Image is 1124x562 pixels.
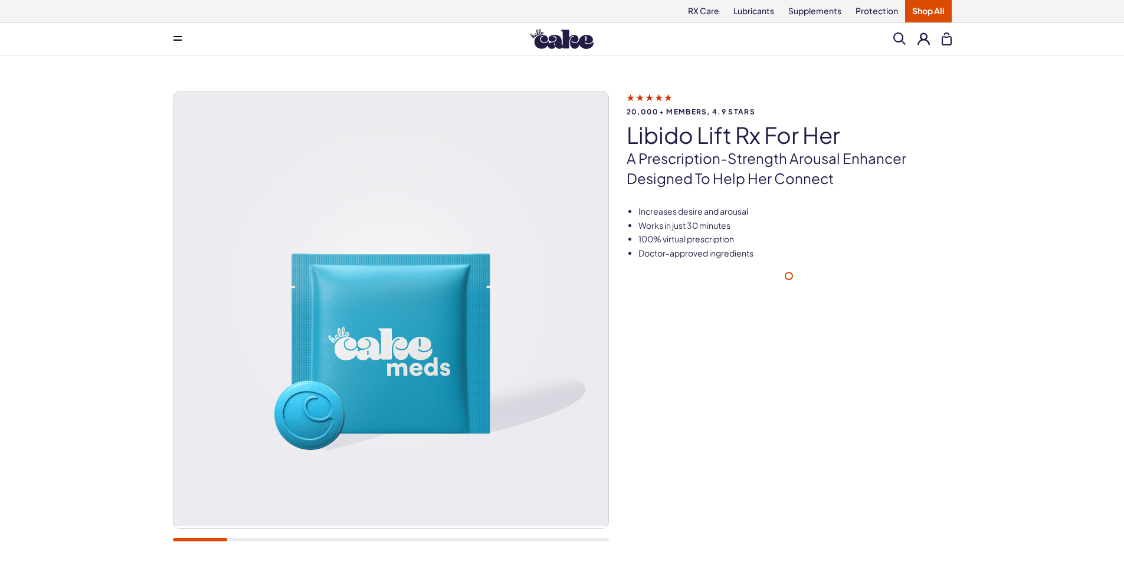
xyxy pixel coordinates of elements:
[638,248,952,259] li: Doctor-approved ingredients
[627,108,952,116] span: 20,000+ members, 4.9 stars
[627,123,952,147] h1: Libido Lift Rx For Her
[627,149,952,188] p: A prescription-strength arousal enhancer designed to help her connect
[638,206,952,218] li: Increases desire and arousal
[638,220,952,232] li: Works in just 30 minutes
[627,92,952,116] a: 20,000+ members, 4.9 stars
[530,29,594,49] img: Hello Cake
[638,234,952,245] li: 100% virtual prescription
[173,91,608,526] img: Libido Lift Rx For Her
